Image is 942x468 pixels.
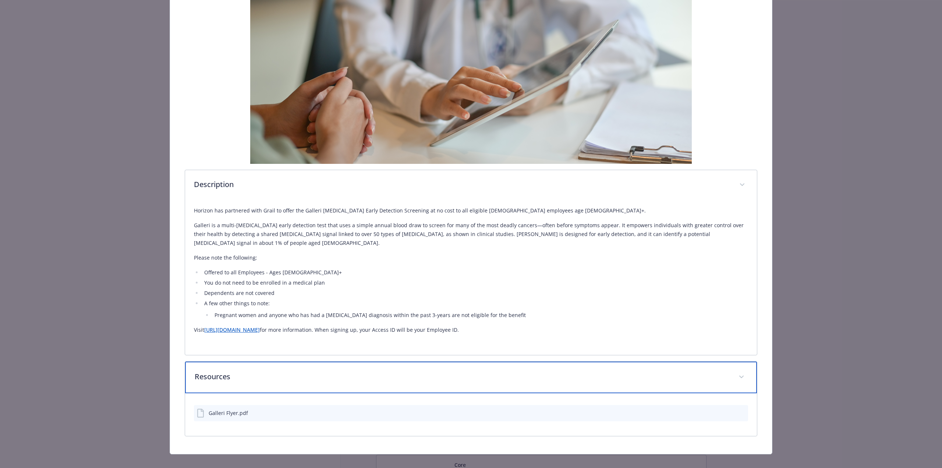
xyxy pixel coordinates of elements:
p: Description [194,179,730,190]
div: Resources [185,393,757,436]
li: A few other things to note: [202,299,748,320]
p: Galleri is a multi-[MEDICAL_DATA] early detection test that uses a simple annual blood draw to sc... [194,221,748,247]
div: Resources [185,362,757,393]
p: Horizon has partnered with Grail to offer the Galleri [MEDICAL_DATA] Early Detection Screening at... [194,206,748,215]
button: download file [727,409,733,417]
a: [URL][DOMAIN_NAME] [204,326,260,333]
div: Description [185,170,757,200]
li: Dependents are not covered [202,289,748,298]
li: Pregnant women and anyone who has had a [MEDICAL_DATA] diagnosis within the past 3-years are not ... [212,311,748,320]
div: Galleri Flyer.pdf [209,409,248,417]
li: Offered to all Employees - Ages [DEMOGRAPHIC_DATA]+ [202,268,748,277]
li: You do not need to be enrolled in a medical plan [202,278,748,287]
button: preview file [739,409,745,417]
div: Description [185,200,757,355]
p: Visit for more information. When signing up, your Access ID will be your Employee ID. [194,326,748,334]
p: Please note the following: [194,253,748,262]
p: Resources [195,371,730,382]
